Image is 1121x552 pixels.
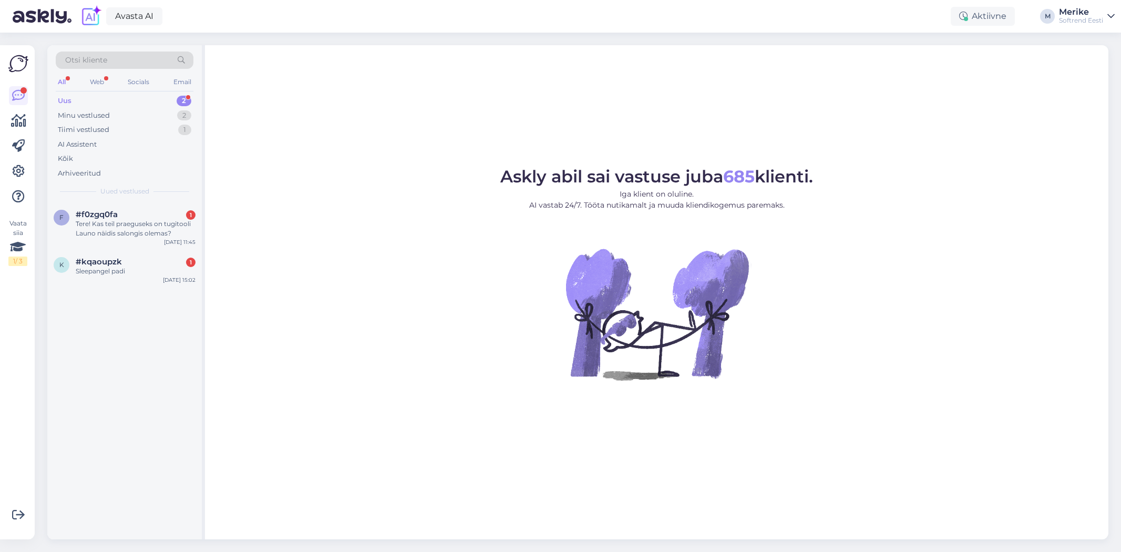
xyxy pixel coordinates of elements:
div: [DATE] 11:45 [164,238,196,246]
span: #kqaoupzk [76,257,122,267]
div: Email [171,75,193,89]
div: Merike [1059,8,1103,16]
div: [DATE] 15:02 [163,276,196,284]
div: Sleepangel padi [76,267,196,276]
span: Otsi kliente [65,55,107,66]
div: Aktiivne [951,7,1015,26]
img: explore-ai [80,5,102,27]
div: 1 / 3 [8,257,27,266]
div: 1 [178,125,191,135]
div: Arhiveeritud [58,168,101,179]
div: All [56,75,68,89]
div: 2 [177,96,191,106]
div: AI Assistent [58,139,97,150]
span: f [59,213,64,221]
span: k [59,261,64,269]
span: Askly abil sai vastuse juba klienti. [500,166,813,187]
div: Softrend Eesti [1059,16,1103,25]
img: Askly Logo [8,54,28,74]
div: Tere! Kas teil praeguseks on tugitooli Launo näidis salongis olemas? [76,219,196,238]
div: 2 [177,110,191,121]
img: No Chat active [562,219,752,408]
b: 685 [723,166,755,187]
div: Vaata siia [8,219,27,266]
div: Web [88,75,106,89]
div: Tiimi vestlused [58,125,109,135]
div: 1 [186,258,196,267]
div: Minu vestlused [58,110,110,121]
div: M [1040,9,1055,24]
div: Uus [58,96,71,106]
a: Avasta AI [106,7,162,25]
p: Iga klient on oluline. AI vastab 24/7. Tööta nutikamalt ja muuda kliendikogemus paremaks. [500,189,813,211]
a: MerikeSoftrend Eesti [1059,8,1115,25]
div: Socials [126,75,151,89]
div: 1 [186,210,196,220]
span: #f0zgq0fa [76,210,118,219]
div: Kõik [58,154,73,164]
span: Uued vestlused [100,187,149,196]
